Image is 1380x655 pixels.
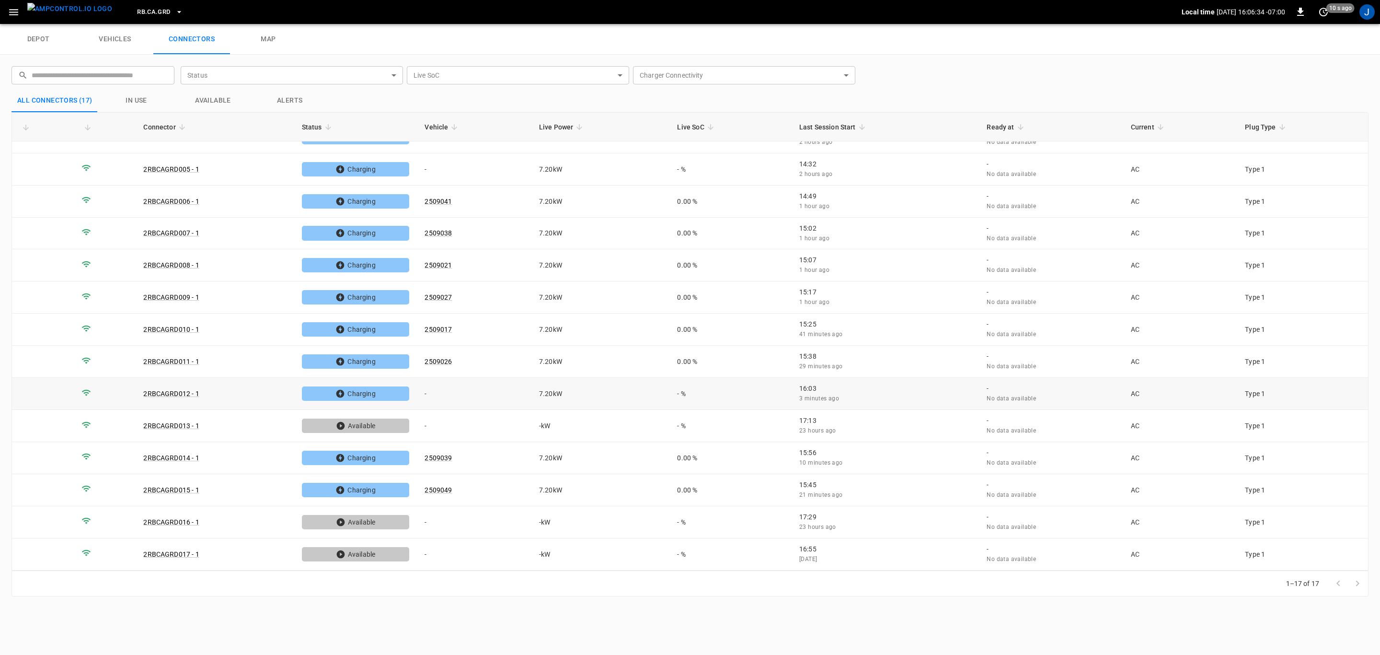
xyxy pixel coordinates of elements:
[669,153,791,186] td: - %
[531,314,670,346] td: 7.20 kW
[669,442,791,474] td: 0.00 %
[1217,7,1285,17] p: [DATE] 16:06:34 -07:00
[799,480,971,490] p: 15:45
[531,442,670,474] td: 7.20 kW
[1237,314,1368,346] td: Type 1
[1237,186,1368,218] td: Type 1
[531,538,670,571] td: - kW
[799,255,971,265] p: 15:07
[987,331,1036,338] span: No data available
[143,293,199,301] a: 2RBCAGRD009 - 1
[1123,346,1238,378] td: AC
[799,159,971,169] p: 14:32
[1123,378,1238,410] td: AC
[987,139,1036,145] span: No data available
[799,524,836,530] span: 23 hours ago
[302,226,410,240] div: Charging
[302,121,334,133] span: Status
[425,293,452,301] a: 2509027
[799,171,832,177] span: 2 hours ago
[425,326,452,333] a: 2509017
[1182,7,1215,17] p: Local time
[153,24,230,55] a: connectors
[799,235,829,242] span: 1 hour ago
[302,194,410,209] div: Charging
[531,474,670,506] td: 7.20 kW
[1123,249,1238,281] td: AC
[425,121,460,133] span: Vehicle
[1123,474,1238,506] td: AC
[987,319,1115,329] p: -
[143,229,199,237] a: 2RBCAGRD007 - 1
[1316,4,1331,20] button: set refresh interval
[987,223,1115,233] p: -
[799,203,829,210] span: 1 hour ago
[302,386,410,401] div: Charging
[302,515,410,529] div: Available
[425,229,452,237] a: 2509038
[1286,579,1320,588] p: 1–17 of 17
[1237,346,1368,378] td: Type 1
[417,410,531,442] td: -
[98,89,175,112] button: in use
[531,249,670,281] td: 7.20 kW
[987,491,1036,498] span: No data available
[1237,218,1368,250] td: Type 1
[987,267,1036,273] span: No data available
[799,363,843,370] span: 29 minutes ago
[669,474,791,506] td: 0.00 %
[799,544,971,554] p: 16:55
[531,153,670,186] td: 7.20 kW
[143,121,188,133] span: Connector
[302,419,410,433] div: Available
[425,486,452,494] a: 2509049
[1237,506,1368,538] td: Type 1
[1123,314,1238,346] td: AC
[799,384,971,393] p: 16:03
[143,454,199,462] a: 2RBCAGRD014 - 1
[677,121,716,133] span: Live SoC
[987,524,1036,530] span: No data available
[669,538,791,571] td: - %
[799,416,971,425] p: 17:13
[531,410,670,442] td: - kW
[1237,153,1368,186] td: Type 1
[425,198,452,205] a: 2509041
[669,186,791,218] td: 0.00 %
[175,89,252,112] button: Available
[302,290,410,304] div: Charging
[143,518,199,526] a: 2RBCAGRD016 - 1
[669,378,791,410] td: - %
[987,235,1036,242] span: No data available
[143,326,199,333] a: 2RBCAGRD010 - 1
[1123,186,1238,218] td: AC
[302,483,410,497] div: Charging
[799,427,836,434] span: 23 hours ago
[1237,538,1368,571] td: Type 1
[987,416,1115,425] p: -
[987,512,1115,522] p: -
[302,258,410,272] div: Charging
[302,451,410,465] div: Charging
[799,299,829,305] span: 1 hour ago
[799,267,829,273] span: 1 hour ago
[425,454,452,462] a: 2509039
[987,121,1026,133] span: Ready at
[1123,153,1238,186] td: AC
[302,354,410,369] div: Charging
[1123,506,1238,538] td: AC
[230,24,307,55] a: map
[799,319,971,329] p: 15:25
[302,547,410,561] div: Available
[987,427,1036,434] span: No data available
[799,512,971,522] p: 17:29
[799,139,832,145] span: 2 hours ago
[799,121,868,133] span: Last Session Start
[987,363,1036,370] span: No data available
[417,506,531,538] td: -
[1237,442,1368,474] td: Type 1
[302,162,410,176] div: Charging
[1123,442,1238,474] td: AC
[987,299,1036,305] span: No data available
[143,390,199,398] a: 2RBCAGRD012 - 1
